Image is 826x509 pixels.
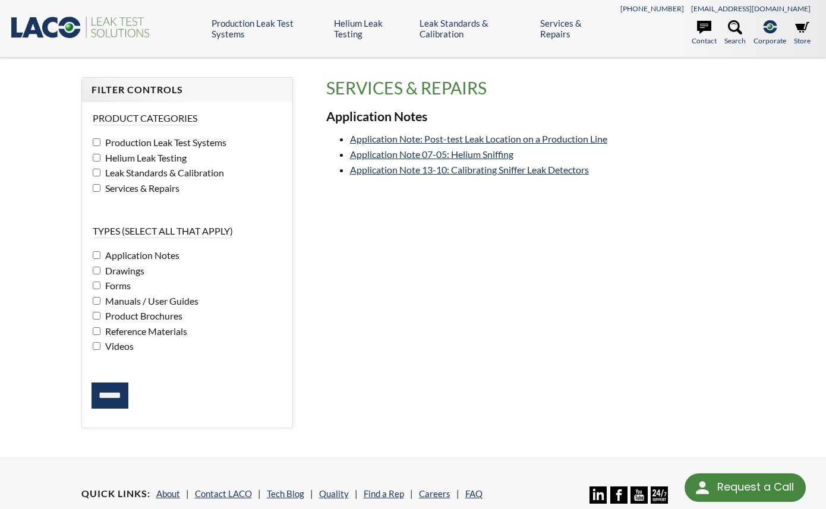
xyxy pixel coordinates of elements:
[691,4,811,13] a: [EMAIL_ADDRESS][DOMAIN_NAME]
[620,4,684,13] a: [PHONE_NUMBER]
[540,18,612,39] a: Services & Repairs
[93,327,100,335] input: Reference Materials
[81,488,150,500] h4: Quick Links
[754,35,786,46] span: Corporate
[685,473,806,502] div: Request a Call
[319,488,349,499] a: Quality
[102,152,187,163] span: Helium Leak Testing
[102,295,198,306] span: Manuals / User Guides
[93,342,100,350] input: Videos
[102,249,179,261] span: Application Notes
[350,164,589,175] a: Application Note 13-10: Calibrating Sniffer Leak Detectors
[724,20,746,46] a: Search
[364,488,404,499] a: Find a Rep
[102,280,131,291] span: Forms
[195,488,252,499] a: Contact LACO
[92,84,283,96] h4: Filter Controls
[102,325,187,337] span: Reference Materials
[212,18,326,39] a: Production Leak Test Systems
[102,167,224,178] span: Leak Standards & Calibration
[692,20,717,46] a: Contact
[334,18,411,39] a: Helium Leak Testing
[93,138,100,146] input: Production Leak Test Systems
[93,251,100,259] input: Application Notes
[93,267,100,274] input: Drawings
[651,495,668,505] a: 24/7 Support
[93,297,100,305] input: Manuals / User Guides
[93,169,100,176] input: Leak Standards & Calibration
[102,182,179,194] span: Services & Repairs
[102,265,144,276] span: Drawings
[326,78,487,98] span: translation missing: en.product_groups.Services & Repairs
[93,312,100,320] input: Product Brochures
[326,109,745,125] h3: Application Notes
[651,486,668,504] img: 24/7 Support Icon
[93,225,233,238] legend: Types (select all that apply)
[693,478,712,497] img: round button
[794,20,811,46] a: Store
[93,154,100,162] input: Helium Leak Testing
[93,184,100,192] input: Services & Repairs
[102,137,226,148] span: Production Leak Test Systems
[102,340,134,352] span: Videos
[102,310,182,321] span: Product Brochures
[465,488,483,499] a: FAQ
[350,133,607,144] a: Application Note: Post-test Leak Location on a Production Line
[267,488,304,499] a: Tech Blog
[93,282,100,289] input: Forms
[717,473,794,501] div: Request a Call
[419,488,450,499] a: Careers
[420,18,531,39] a: Leak Standards & Calibration
[156,488,180,499] a: About
[350,148,513,160] a: Application Note 07-05: Helium Sniffing
[93,112,197,125] legend: Product Categories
